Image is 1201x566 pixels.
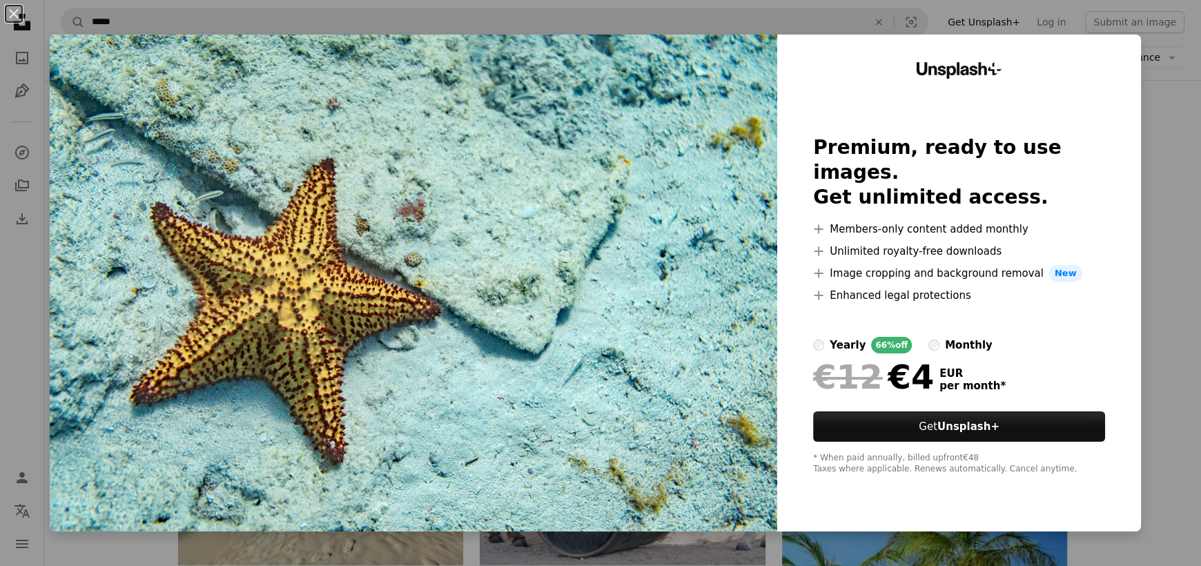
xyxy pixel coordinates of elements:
[813,221,1105,237] li: Members-only content added monthly
[813,359,882,395] span: €12
[813,340,824,351] input: yearly66%off
[813,265,1105,282] li: Image cropping and background removal
[939,367,1006,380] span: EUR
[928,340,939,351] input: monthly
[813,359,934,395] div: €4
[813,243,1105,260] li: Unlimited royalty-free downloads
[830,337,866,353] div: yearly
[813,287,1105,304] li: Enhanced legal protections
[813,411,1105,442] button: GetUnsplash+
[871,337,912,353] div: 66% off
[813,453,1105,475] div: * When paid annually, billed upfront €48 Taxes where applicable. Renews automatically. Cancel any...
[813,135,1105,210] h2: Premium, ready to use images. Get unlimited access.
[939,380,1006,392] span: per month *
[945,337,993,353] div: monthly
[1049,265,1082,282] span: New
[937,420,999,433] strong: Unsplash+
